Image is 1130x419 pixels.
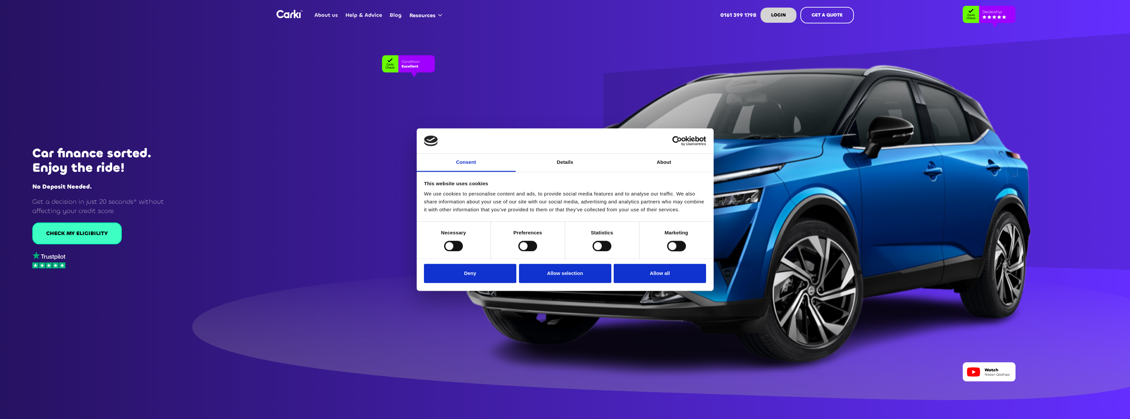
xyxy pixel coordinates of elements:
div: CHECK MY ELIGIBILITY [46,230,108,237]
img: stars [32,262,65,269]
strong: LOGIN [771,12,786,18]
a: CHECK MY ELIGIBILITY [32,223,122,244]
button: Allow selection [519,264,611,283]
div: This website uses cookies [424,180,706,188]
div: Resources [409,12,436,19]
a: About [615,154,714,172]
a: Consent [417,154,516,172]
a: GET A QUOTE [800,7,854,23]
strong: Marketing [664,230,688,236]
a: Blog [386,2,405,28]
div: We use cookies to personalise content and ads, to provide social media features and to analyse ou... [424,190,706,214]
strong: 0161 399 1798 [720,12,757,18]
a: About us [311,2,342,28]
img: Logo [276,10,303,18]
a: Help & Advice [342,2,386,28]
a: 0161 399 1798 [716,2,760,28]
a: home [276,10,303,18]
img: logo [424,135,438,146]
a: LOGIN [760,8,796,23]
button: Allow all [614,264,706,283]
button: Deny [424,264,516,283]
h1: Car finance sorted. Enjoy the ride! [32,146,180,175]
strong: Necessary [441,230,466,236]
strong: Statistics [591,230,613,236]
p: Get a decision in just 20 seconds* without affecting your credit score [32,197,180,215]
div: Resources [405,3,449,28]
a: Usercentrics Cookiebot - opens in a new window [648,136,706,146]
a: Details [516,154,615,172]
strong: Preferences [513,230,542,236]
strong: No Deposit Needed. [32,183,92,191]
strong: GET A QUOTE [812,12,843,18]
img: trustpilot [32,252,65,260]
